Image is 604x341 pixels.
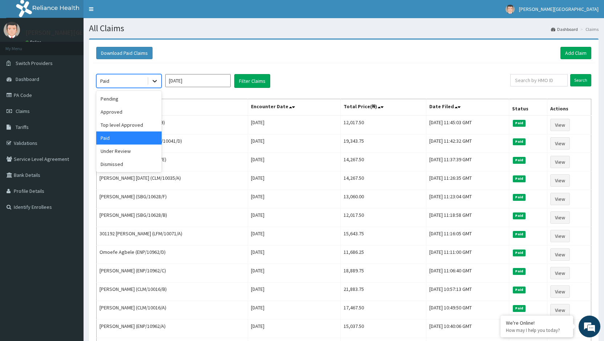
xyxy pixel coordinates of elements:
td: 15,037.50 [340,320,426,338]
td: [DATE] [248,264,340,283]
td: [DATE] [248,301,340,320]
div: Pending [96,92,162,105]
th: Total Price(₦) [340,99,426,116]
td: [PERSON_NAME] (SBG/10628/B) [97,208,248,227]
input: Select Month and Year [165,74,231,87]
td: [DATE] [248,320,340,338]
div: Paid [100,77,109,85]
a: View [550,267,570,279]
td: 301192 [PERSON_NAME] (LFM/10071/A) [97,227,248,245]
div: Chat with us now [38,41,122,50]
td: [DATE] [248,190,340,208]
td: [DATE] 11:42:32 GMT [426,134,509,153]
img: User Image [506,5,515,14]
span: Switch Providers [16,60,53,66]
th: Name [97,99,248,116]
div: Approved [96,105,162,118]
a: View [550,248,570,261]
td: 13,060.00 [340,190,426,208]
td: [DATE] [248,153,340,171]
a: View [550,230,570,242]
th: Encounter Date [248,99,340,116]
td: 14,267.50 [340,171,426,190]
button: Filter Claims [234,74,270,88]
td: Omoefe Agbele (ENP/10962/D) [97,245,248,264]
span: Paid [513,268,526,275]
td: 15,643.75 [340,227,426,245]
a: View [550,119,570,131]
div: Minimize live chat window [119,4,137,21]
a: View [550,174,570,187]
span: Paid [513,212,526,219]
td: [DATE] [248,245,340,264]
li: Claims [579,26,599,32]
a: View [550,156,570,168]
td: 17,467.50 [340,301,426,320]
td: [DATE] 10:49:50 GMT [426,301,509,320]
p: [PERSON_NAME][GEOGRAPHIC_DATA] [25,29,133,36]
td: [DATE] 11:11:00 GMT [426,245,509,264]
td: 18,889.75 [340,264,426,283]
span: Paid [513,287,526,293]
a: View [550,193,570,205]
a: Online [25,40,43,45]
td: [DATE] 11:26:35 GMT [426,171,509,190]
td: 11,686.25 [340,245,426,264]
span: Claims [16,108,30,114]
a: View [550,285,570,298]
td: [PERSON_NAME] (SBG/10628/F) [97,190,248,208]
td: [DATE] 10:57:13 GMT [426,283,509,301]
div: Top level Approved [96,118,162,131]
td: [PERSON_NAME] (CLM/10016/A) [97,301,248,320]
div: Paid [96,131,162,145]
span: Tariffs [16,124,29,130]
input: Search [570,74,591,86]
td: [DATE] 11:37:39 GMT [426,153,509,171]
td: [PERSON_NAME] (ENP/10962/A) [97,320,248,338]
td: 21,883.75 [340,283,426,301]
span: Paid [513,249,526,256]
span: Paid [513,138,526,145]
td: [PERSON_NAME] (ENP/10962/C) [97,264,248,283]
td: [PERSON_NAME] (CLM/10016/B) [97,283,248,301]
td: [DATE] 10:40:06 GMT [426,320,509,338]
a: Dashboard [551,26,578,32]
th: Date Filed [426,99,509,116]
span: Paid [513,175,526,182]
span: We're online! [42,92,100,165]
span: Dashboard [16,76,39,82]
td: [DATE] 11:45:03 GMT [426,115,509,134]
div: Under Review [96,145,162,158]
td: [DATE] [248,171,340,190]
span: Paid [513,157,526,163]
td: 12,017.50 [340,115,426,134]
td: 19,343.75 [340,134,426,153]
td: [DATE] 11:23:04 GMT [426,190,509,208]
a: Add Claim [560,47,591,59]
span: Paid [513,305,526,312]
span: Paid [513,231,526,238]
span: [PERSON_NAME][GEOGRAPHIC_DATA] [519,6,599,12]
td: [PERSON_NAME] Egboro (NNI/10041/D) [97,134,248,153]
div: We're Online! [506,320,568,326]
img: d_794563401_company_1708531726252_794563401 [13,36,29,54]
td: [PERSON_NAME] (NNI/10041/B) [97,115,248,134]
td: [PERSON_NAME] (CLM/10035/E) [97,153,248,171]
p: How may I help you today? [506,327,568,333]
div: Dismissed [96,158,162,171]
td: [DATE] [248,134,340,153]
td: 12,017.50 [340,208,426,227]
td: [DATE] [248,208,340,227]
th: Status [509,99,547,116]
td: 14,267.50 [340,153,426,171]
h1: All Claims [89,24,599,33]
td: [DATE] 11:18:58 GMT [426,208,509,227]
td: [DATE] [248,115,340,134]
a: View [550,137,570,150]
input: Search by HMO ID [510,74,568,86]
td: [DATE] [248,227,340,245]
span: Paid [513,120,526,126]
span: Paid [513,194,526,200]
th: Actions [547,99,591,116]
button: Download Paid Claims [96,47,153,59]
